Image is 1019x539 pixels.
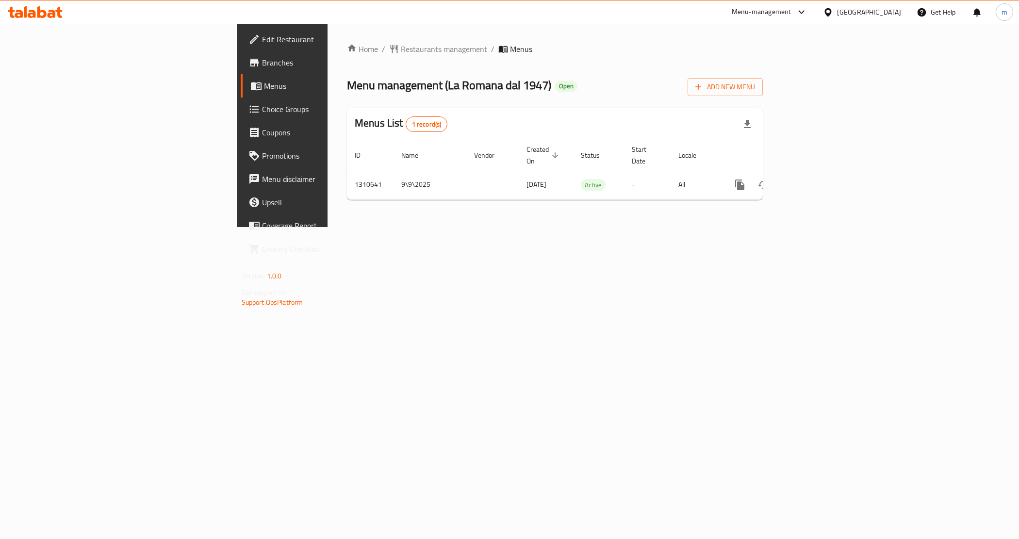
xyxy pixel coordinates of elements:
[241,167,407,191] a: Menu disclaimer
[1002,7,1007,17] span: m
[394,170,466,199] td: 9\9\2025
[262,220,399,231] span: Coverage Report
[491,43,494,55] li: /
[624,170,671,199] td: -
[262,150,399,162] span: Promotions
[355,149,373,161] span: ID
[267,270,282,282] span: 1.0.0
[401,149,431,161] span: Name
[752,173,775,196] button: Change Status
[678,149,709,161] span: Locale
[555,82,577,90] span: Open
[526,144,561,167] span: Created On
[262,57,399,68] span: Branches
[401,43,487,55] span: Restaurants management
[671,170,721,199] td: All
[242,296,303,309] a: Support.OpsPlatform
[241,144,407,167] a: Promotions
[241,74,407,98] a: Menus
[695,81,755,93] span: Add New Menu
[355,116,447,132] h2: Menus List
[241,51,407,74] a: Branches
[581,179,606,191] div: Active
[728,173,752,196] button: more
[837,7,901,17] div: [GEOGRAPHIC_DATA]
[264,80,399,92] span: Menus
[389,43,487,55] a: Restaurants management
[242,270,265,282] span: Version:
[526,178,546,191] span: [DATE]
[510,43,532,55] span: Menus
[732,6,791,18] div: Menu-management
[474,149,507,161] span: Vendor
[347,74,551,96] span: Menu management ( La Romana dal 1947 )
[241,191,407,214] a: Upsell
[241,98,407,121] a: Choice Groups
[347,43,763,55] nav: breadcrumb
[262,127,399,138] span: Coupons
[347,141,829,200] table: enhanced table
[242,286,286,299] span: Get support on:
[406,120,447,129] span: 1 record(s)
[688,78,763,96] button: Add New Menu
[581,180,606,191] span: Active
[262,243,399,255] span: Grocery Checklist
[241,214,407,237] a: Coverage Report
[262,103,399,115] span: Choice Groups
[581,149,612,161] span: Status
[721,141,829,170] th: Actions
[241,28,407,51] a: Edit Restaurant
[406,116,448,132] div: Total records count
[241,237,407,261] a: Grocery Checklist
[262,33,399,45] span: Edit Restaurant
[632,144,659,167] span: Start Date
[262,173,399,185] span: Menu disclaimer
[736,113,759,136] div: Export file
[241,121,407,144] a: Coupons
[262,196,399,208] span: Upsell
[555,81,577,92] div: Open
